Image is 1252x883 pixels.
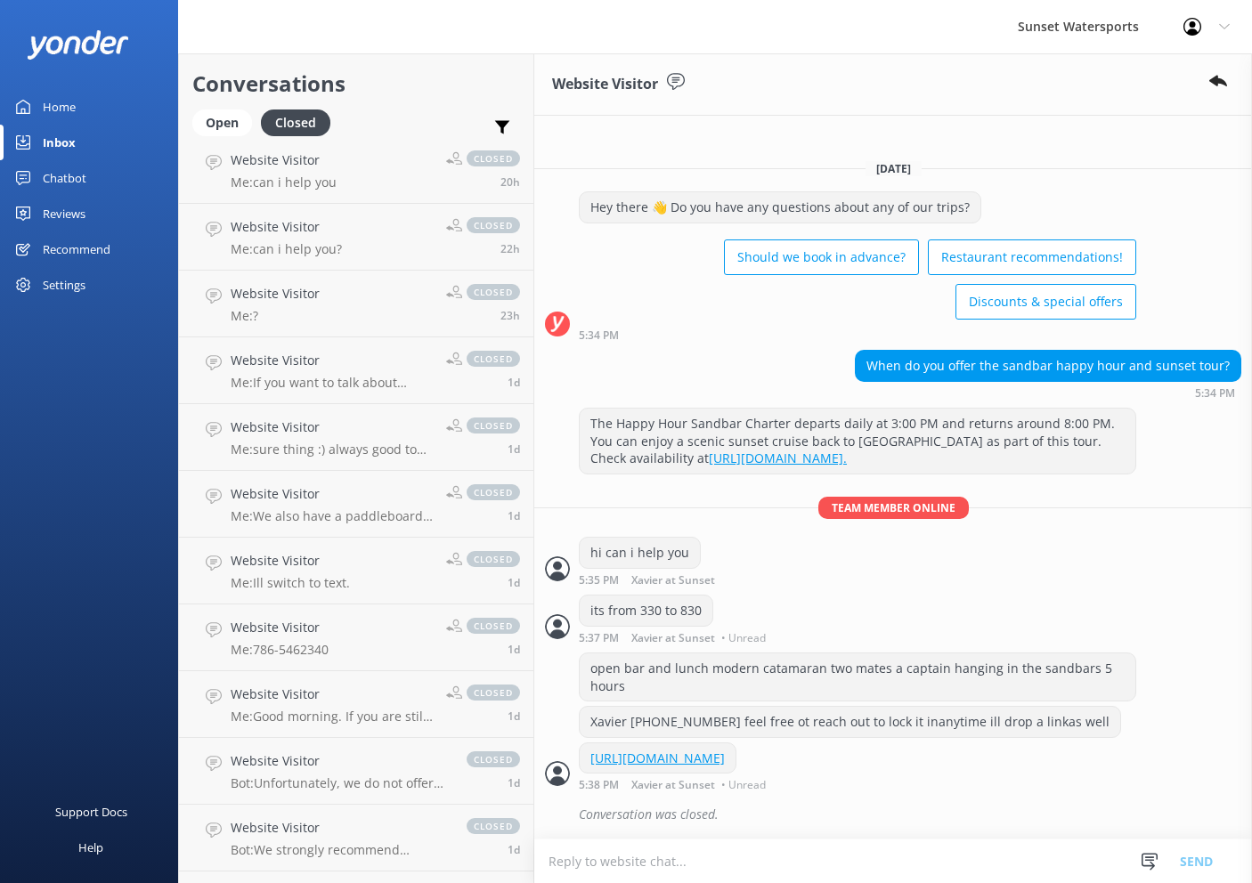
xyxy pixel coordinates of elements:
[500,241,520,256] span: Aug 23 2025 01:33pm (UTC -05:00) America/Cancun
[467,284,520,300] span: closed
[580,538,700,568] div: hi can i help you
[580,707,1120,737] div: Xavier [PHONE_NUMBER] feel free ot reach out to lock it inanytime ill drop a linkas well
[179,604,533,671] a: Website VisitorMe:786-5462340closed1d
[579,573,773,587] div: Aug 23 2025 04:35pm (UTC -05:00) America/Cancun
[231,642,329,658] p: Me: 786-5462340
[231,351,433,370] h4: Website Visitor
[579,778,770,790] div: Aug 23 2025 04:38pm (UTC -05:00) America/Cancun
[721,633,766,644] span: • Unread
[27,30,129,60] img: yonder-white-logo.png
[192,112,261,132] a: Open
[43,125,76,160] div: Inbox
[855,386,1241,399] div: Aug 23 2025 04:34pm (UTC -05:00) America/Cancun
[192,109,252,136] div: Open
[508,508,520,523] span: Aug 23 2025 11:20am (UTC -05:00) America/Cancun
[261,109,330,136] div: Closed
[508,775,520,790] span: Aug 23 2025 04:39am (UTC -05:00) America/Cancun
[580,653,1135,701] div: open bar and lunch modern catamaran two mates a captain hanging in the sandbars 5 hours
[231,150,337,170] h4: Website Visitor
[508,709,520,724] span: Aug 23 2025 06:36am (UTC -05:00) America/Cancun
[231,308,320,324] p: Me: ?
[179,204,533,271] a: Website VisitorMe:can i help you?closed22h
[467,484,520,500] span: closed
[78,830,103,865] div: Help
[43,231,110,267] div: Recommend
[231,551,350,571] h4: Website Visitor
[818,497,969,519] span: Team member online
[552,73,658,96] h3: Website Visitor
[508,842,520,857] span: Aug 22 2025 09:44pm (UTC -05:00) America/Cancun
[179,404,533,471] a: Website VisitorMe:sure thing :) always good to plan ahead. If you want I can text you so you have...
[55,794,127,830] div: Support Docs
[192,67,520,101] h2: Conversations
[721,780,766,790] span: • Unread
[231,575,350,591] p: Me: Ill switch to text.
[467,351,520,367] span: closed
[179,538,533,604] a: Website VisitorMe:Ill switch to text.closed1d
[231,751,449,771] h4: Website Visitor
[231,441,433,458] p: Me: sure thing :) always good to plan ahead. If you want I can text you so you have my number and...
[231,484,433,504] h4: Website Visitor
[1195,388,1235,399] strong: 5:34 PM
[856,351,1240,381] div: When do you offer the sandbar happy hour and sunset tour?
[467,818,520,834] span: closed
[231,775,449,791] p: Bot: Unfortunately, we do not offer pick-up services from [GEOGRAPHIC_DATA].
[179,671,533,738] a: Website VisitorMe:Good morning. If you are still on the chat, I am able to help :)closed1d
[231,685,433,704] h4: Website Visitor
[580,595,712,626] div: its from 330 to 830
[724,239,919,275] button: Should we book in advance?
[579,780,619,790] strong: 5:38 PM
[580,409,1135,474] div: The Happy Hour Sandbar Charter departs daily at 3:00 PM and returns around 8:00 PM. You can enjoy...
[467,417,520,433] span: closed
[231,709,433,725] p: Me: Good morning. If you are still on the chat, I am able to help :)
[866,161,922,176] span: [DATE]
[590,749,725,766] a: [URL][DOMAIN_NAME]
[955,284,1136,320] button: Discounts & special offers
[231,284,320,304] h4: Website Visitor
[508,642,520,657] span: Aug 23 2025 08:04am (UTC -05:00) America/Cancun
[179,805,533,871] a: Website VisitorBot:We strongly recommend booking in advance as our tours are known to sell out, e...
[231,842,449,858] p: Bot: We strongly recommend booking in advance as our tours are known to sell out, especially this...
[508,441,520,457] span: Aug 23 2025 11:26am (UTC -05:00) America/Cancun
[43,89,76,125] div: Home
[580,192,980,223] div: Hey there 👋 Do you have any questions about any of our trips?
[467,618,520,634] span: closed
[928,239,1136,275] button: Restaurant recommendations!
[231,375,433,391] p: Me: If you want to talk about current deals, feel free to respond here and I can help navigate to...
[579,633,619,644] strong: 5:37 PM
[179,738,533,805] a: Website VisitorBot:Unfortunately, we do not offer pick-up services from [GEOGRAPHIC_DATA].closed1d
[261,112,339,132] a: Closed
[579,330,619,341] strong: 5:34 PM
[43,267,85,303] div: Settings
[179,471,533,538] a: Website VisitorMe:We also have a paddleboard trip that goes out to the backcountry every day from...
[508,575,520,590] span: Aug 23 2025 09:37am (UTC -05:00) America/Cancun
[179,137,533,204] a: Website VisitorMe:can i help youclosed20h
[231,818,449,838] h4: Website Visitor
[500,308,520,323] span: Aug 23 2025 12:12pm (UTC -05:00) America/Cancun
[231,508,433,524] p: Me: We also have a paddleboard trip that goes out to the backcountry every day from 11-4 to paddl...
[631,633,715,644] span: Xavier at Sunset
[231,217,342,237] h4: Website Visitor
[231,241,342,257] p: Me: can i help you?
[709,450,847,466] a: [URL][DOMAIN_NAME].
[631,780,715,790] span: Xavier at Sunset
[179,337,533,404] a: Website VisitorMe:If you want to talk about current deals, feel free to respond here and I can he...
[467,150,520,166] span: closed
[579,575,619,587] strong: 5:35 PM
[467,217,520,233] span: closed
[43,196,85,231] div: Reviews
[545,799,1241,830] div: 2025-08-24T02:49:57.404
[500,174,520,190] span: Aug 23 2025 03:19pm (UTC -05:00) America/Cancun
[579,631,770,644] div: Aug 23 2025 04:37pm (UTC -05:00) America/Cancun
[179,271,533,337] a: Website VisitorMe:?closed23h
[43,160,86,196] div: Chatbot
[231,174,337,190] p: Me: can i help you
[631,575,715,587] span: Xavier at Sunset
[231,618,329,637] h4: Website Visitor
[579,328,1136,341] div: Aug 23 2025 04:34pm (UTC -05:00) America/Cancun
[467,751,520,767] span: closed
[467,551,520,567] span: closed
[508,375,520,390] span: Aug 23 2025 11:40am (UTC -05:00) America/Cancun
[231,417,433,437] h4: Website Visitor
[467,685,520,701] span: closed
